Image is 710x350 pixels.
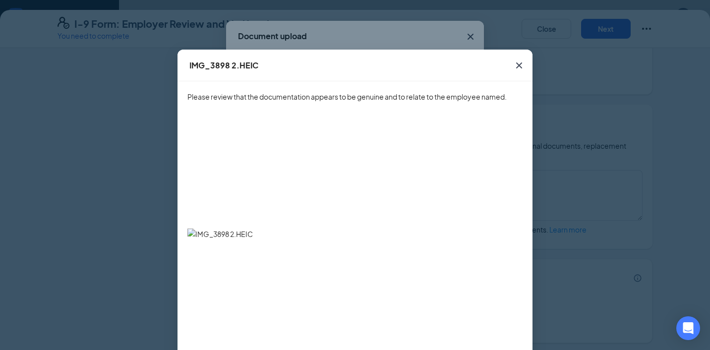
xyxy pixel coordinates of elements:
span: Please review that the documentation appears to be genuine and to relate to the employee named. [187,91,507,102]
button: Close [506,50,532,81]
div: Open Intercom Messenger [676,316,700,340]
svg: Cross [513,59,525,71]
div: IMG_3898 2.HEIC [189,60,258,71]
img: IMG_3898 2.HEIC [187,229,507,239]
